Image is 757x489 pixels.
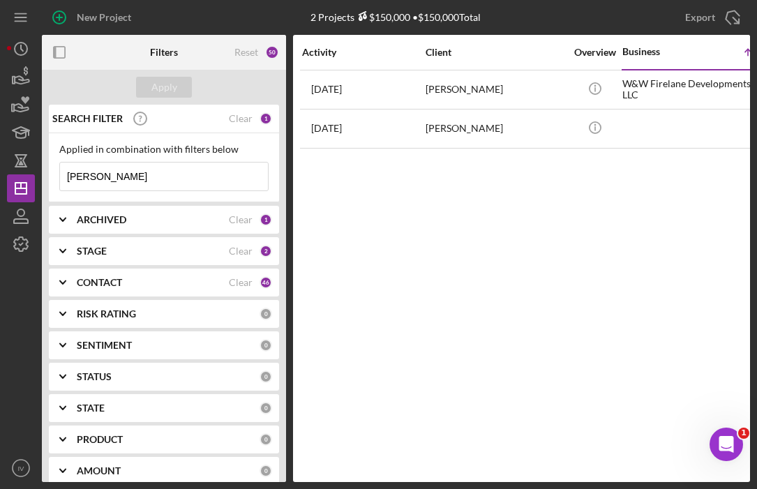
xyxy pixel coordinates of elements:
div: Activity [302,47,424,58]
div: 1 [260,213,272,226]
div: New Project [77,3,131,31]
text: IV [17,465,24,472]
div: 0 [260,433,272,446]
button: IV [7,454,35,482]
div: [PERSON_NAME] [426,110,565,147]
b: STATE [77,403,105,414]
button: Apply [136,77,192,98]
b: SENTIMENT [77,340,132,351]
b: Filters [150,47,178,58]
div: 1 [260,112,272,125]
b: STATUS [77,371,112,382]
div: Clear [229,246,253,257]
b: ARCHIVED [77,214,126,225]
div: Business [622,46,692,57]
iframe: Intercom live chat [710,428,743,461]
div: Clear [229,277,253,288]
div: Export [685,3,715,31]
div: Clear [229,113,253,124]
div: [PERSON_NAME] [426,71,565,108]
div: 0 [260,402,272,414]
div: 2 [260,245,272,257]
div: 0 [260,339,272,352]
div: 0 [260,370,272,383]
div: Overview [569,47,621,58]
div: Clear [229,214,253,225]
div: $150,000 [354,11,410,23]
div: 2 Projects • $150,000 Total [310,11,481,23]
time: 2025-09-30 18:48 [311,84,342,95]
div: Client [426,47,565,58]
div: 0 [260,308,272,320]
div: 0 [260,465,272,477]
div: Reset [234,47,258,58]
span: 1 [738,428,749,439]
b: PRODUCT [77,434,123,445]
button: New Project [42,3,145,31]
b: STAGE [77,246,107,257]
div: Applied in combination with filters below [59,144,269,155]
div: 50 [265,45,279,59]
b: AMOUNT [77,465,121,476]
b: CONTACT [77,277,122,288]
button: Export [671,3,750,31]
div: Apply [151,77,177,98]
div: 46 [260,276,272,289]
b: SEARCH FILTER [52,113,123,124]
b: RISK RATING [77,308,136,319]
time: 2025-03-03 22:59 [311,123,342,134]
